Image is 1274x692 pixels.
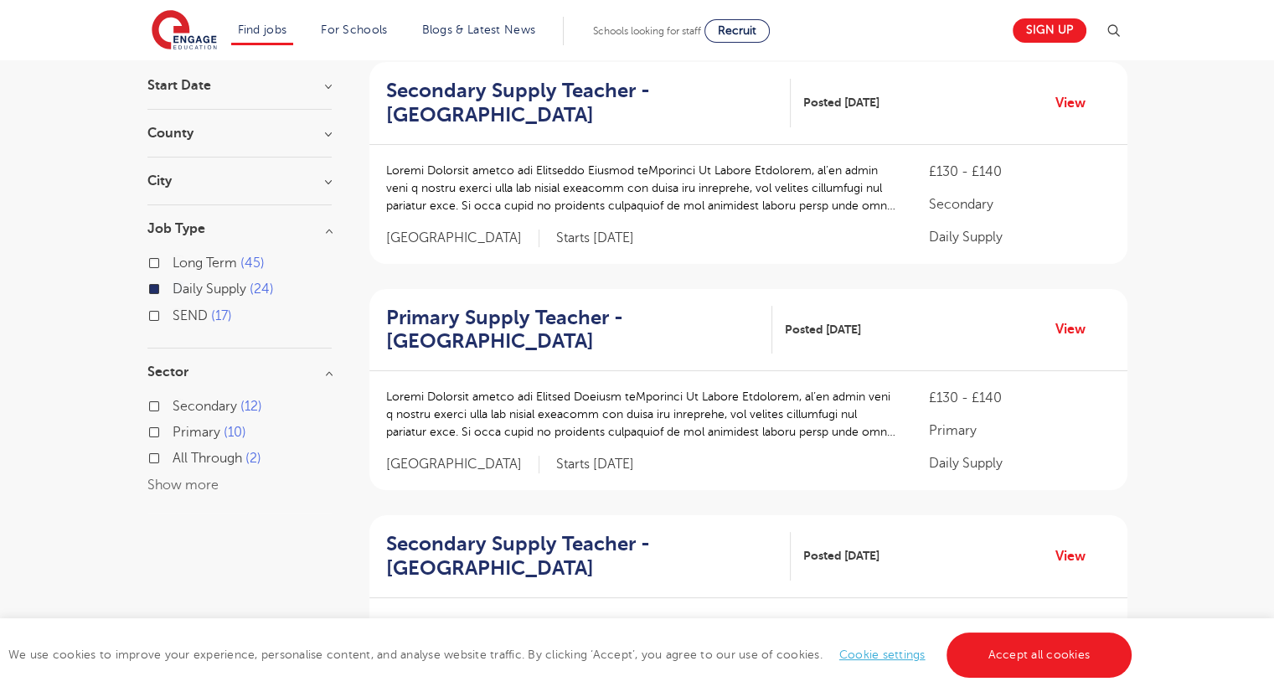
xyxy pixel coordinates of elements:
[718,24,756,37] span: Recruit
[386,79,792,127] a: Secondary Supply Teacher - [GEOGRAPHIC_DATA]
[147,222,332,235] h3: Job Type
[386,230,539,247] span: [GEOGRAPHIC_DATA]
[238,23,287,36] a: Find jobs
[173,308,183,319] input: SEND 17
[173,399,183,410] input: Secondary 12
[224,425,246,440] span: 10
[803,547,879,565] span: Posted [DATE]
[929,388,1110,408] p: £130 - £140
[173,256,183,266] input: Long Term 45
[386,162,896,214] p: Loremi Dolorsit ametco adi Elitseddo Eiusmod teMporinci Ut Labore Etdolorem, al’en admin veni q n...
[556,230,634,247] p: Starts [DATE]
[173,425,220,440] span: Primary
[556,456,634,473] p: Starts [DATE]
[946,633,1132,678] a: Accept all cookies
[321,23,387,36] a: For Schools
[240,399,262,414] span: 12
[240,256,265,271] span: 45
[386,306,772,354] a: Primary Supply Teacher - [GEOGRAPHIC_DATA]
[929,421,1110,441] p: Primary
[173,281,183,292] input: Daily Supply 24
[386,532,792,581] a: Secondary Supply Teacher - [GEOGRAPHIC_DATA]
[1013,18,1086,43] a: Sign up
[386,532,778,581] h2: Secondary Supply Teacher - [GEOGRAPHIC_DATA]
[147,365,332,379] h3: Sector
[250,281,274,297] span: 24
[173,399,237,414] span: Secondary
[173,281,246,297] span: Daily Supply
[803,94,879,111] span: Posted [DATE]
[147,127,332,140] h3: County
[929,453,1110,473] p: Daily Supply
[245,451,261,466] span: 2
[8,648,1136,661] span: We use cookies to improve your experience, personalise content, and analyse website traffic. By c...
[929,162,1110,182] p: £130 - £140
[173,308,208,323] span: SEND
[1055,545,1098,567] a: View
[422,23,536,36] a: Blogs & Latest News
[929,615,1110,635] p: £130 - £140
[173,451,242,466] span: All Through
[173,425,183,436] input: Primary 10
[386,456,539,473] span: [GEOGRAPHIC_DATA]
[386,79,778,127] h2: Secondary Supply Teacher - [GEOGRAPHIC_DATA]
[386,615,896,668] p: Loremi Dolorsit ametco adi Elitseddo Eiusmod teMporinci Ut Labore Etdolorem, al’en admin veni q n...
[147,79,332,92] h3: Start Date
[929,227,1110,247] p: Daily Supply
[147,478,219,493] button: Show more
[704,19,770,43] a: Recruit
[211,308,232,323] span: 17
[173,256,237,271] span: Long Term
[593,25,701,37] span: Schools looking for staff
[839,648,926,661] a: Cookie settings
[1055,92,1098,114] a: View
[386,306,759,354] h2: Primary Supply Teacher - [GEOGRAPHIC_DATA]
[1055,318,1098,340] a: View
[152,10,217,52] img: Engage Education
[173,451,183,462] input: All Through 2
[785,321,861,338] span: Posted [DATE]
[147,174,332,188] h3: City
[386,388,896,441] p: Loremi Dolorsit ametco adi Elitsed Doeiusm teMporinci Ut Labore Etdolorem, al’en admin veni q nos...
[929,194,1110,214] p: Secondary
